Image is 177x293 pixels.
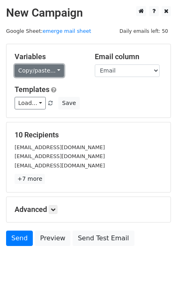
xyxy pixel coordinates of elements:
[43,28,91,34] a: emerge mail sheet
[95,52,163,61] h5: Email column
[15,64,64,77] a: Copy/paste...
[136,254,177,293] iframe: Chat Widget
[15,52,83,61] h5: Variables
[15,205,162,214] h5: Advanced
[15,163,105,169] small: [EMAIL_ADDRESS][DOMAIN_NAME]
[6,28,91,34] small: Google Sheet:
[35,231,70,246] a: Preview
[117,28,171,34] a: Daily emails left: 50
[15,85,49,94] a: Templates
[15,153,105,159] small: [EMAIL_ADDRESS][DOMAIN_NAME]
[117,27,171,36] span: Daily emails left: 50
[15,144,105,150] small: [EMAIL_ADDRESS][DOMAIN_NAME]
[136,254,177,293] div: 聊天小组件
[58,97,79,109] button: Save
[6,231,33,246] a: Send
[73,231,134,246] a: Send Test Email
[15,174,45,184] a: +7 more
[15,97,46,109] a: Load...
[15,130,162,139] h5: 10 Recipients
[6,6,171,20] h2: New Campaign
